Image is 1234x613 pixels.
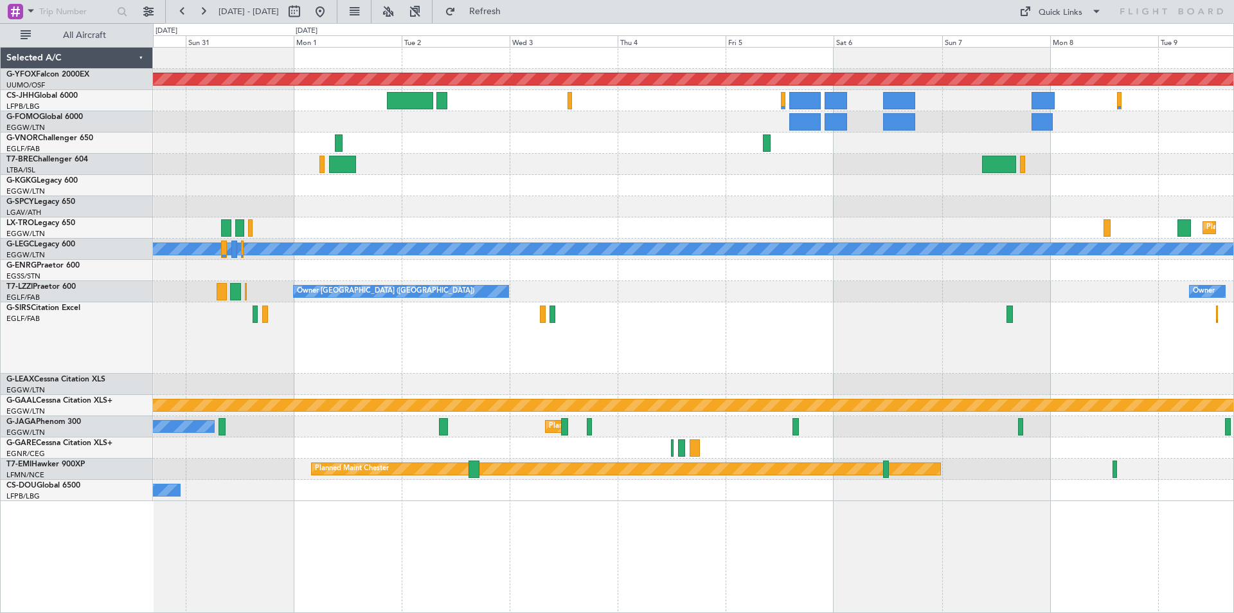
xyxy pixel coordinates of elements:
[6,482,80,489] a: CS-DOUGlobal 6500
[6,229,45,239] a: EGGW/LTN
[315,459,389,479] div: Planned Maint Chester
[6,71,36,78] span: G-YFOX
[6,165,35,175] a: LTBA/ISL
[6,314,40,324] a: EGLF/FAB
[6,241,75,248] a: G-LEGCLegacy 600
[6,482,37,489] span: CS-DOU
[6,293,40,302] a: EGLF/FAB
[6,134,38,142] span: G-VNOR
[6,376,34,383] span: G-LEAX
[1039,6,1082,19] div: Quick Links
[834,35,942,47] div: Sat 6
[6,376,105,383] a: G-LEAXCessna Citation XLS
[6,144,40,154] a: EGLF/FAB
[6,262,80,270] a: G-ENRGPraetor 600
[6,461,31,468] span: T7-EMI
[6,262,37,270] span: G-ENRG
[6,71,89,78] a: G-YFOXFalcon 2000EX
[458,7,512,16] span: Refresh
[33,31,136,40] span: All Aircraft
[6,385,45,395] a: EGGW/LTN
[6,439,112,447] a: G-GARECessna Citation XLS+
[726,35,834,47] div: Fri 5
[6,304,31,312] span: G-SIRS
[549,417,751,436] div: Planned Maint [GEOGRAPHIC_DATA] ([GEOGRAPHIC_DATA])
[6,491,40,501] a: LFPB/LBG
[6,134,93,142] a: G-VNORChallenger 650
[6,219,75,227] a: LX-TROLegacy 650
[1050,35,1158,47] div: Mon 8
[6,177,78,185] a: G-KGKGLegacy 600
[6,439,36,447] span: G-GARE
[6,156,88,163] a: T7-BREChallenger 604
[6,250,45,260] a: EGGW/LTN
[6,304,80,312] a: G-SIRSCitation Excel
[6,92,78,100] a: CS-JHHGlobal 6000
[14,25,139,46] button: All Aircraft
[6,102,40,111] a: LFPB/LBG
[6,113,83,121] a: G-FOMOGlobal 6000
[1013,1,1108,22] button: Quick Links
[6,449,45,459] a: EGNR/CEG
[294,35,402,47] div: Mon 1
[6,418,81,426] a: G-JAGAPhenom 300
[6,418,36,426] span: G-JAGA
[942,35,1050,47] div: Sun 7
[156,26,177,37] div: [DATE]
[6,283,76,291] a: T7-LZZIPraetor 600
[6,397,112,405] a: G-GAALCessna Citation XLS+
[618,35,726,47] div: Thu 4
[6,92,34,100] span: CS-JHH
[6,428,45,437] a: EGGW/LTN
[6,198,34,206] span: G-SPCY
[6,113,39,121] span: G-FOMO
[6,187,45,196] a: EGGW/LTN
[6,177,37,185] span: G-KGKG
[6,283,33,291] span: T7-LZZI
[510,35,618,47] div: Wed 3
[6,407,45,416] a: EGGW/LTN
[6,219,34,227] span: LX-TRO
[219,6,279,17] span: [DATE] - [DATE]
[6,470,44,480] a: LFMN/NCE
[296,26,317,37] div: [DATE]
[186,35,294,47] div: Sun 31
[6,208,41,217] a: LGAV/ATH
[6,241,34,248] span: G-LEGC
[297,282,474,301] div: Owner [GEOGRAPHIC_DATA] ([GEOGRAPHIC_DATA])
[6,271,40,281] a: EGSS/STN
[6,397,36,405] span: G-GAAL
[6,156,33,163] span: T7-BRE
[439,1,516,22] button: Refresh
[6,123,45,133] a: EGGW/LTN
[6,461,85,468] a: T7-EMIHawker 900XP
[6,198,75,206] a: G-SPCYLegacy 650
[402,35,510,47] div: Tue 2
[6,80,45,90] a: UUMO/OSF
[39,2,113,21] input: Trip Number
[1193,282,1215,301] div: Owner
